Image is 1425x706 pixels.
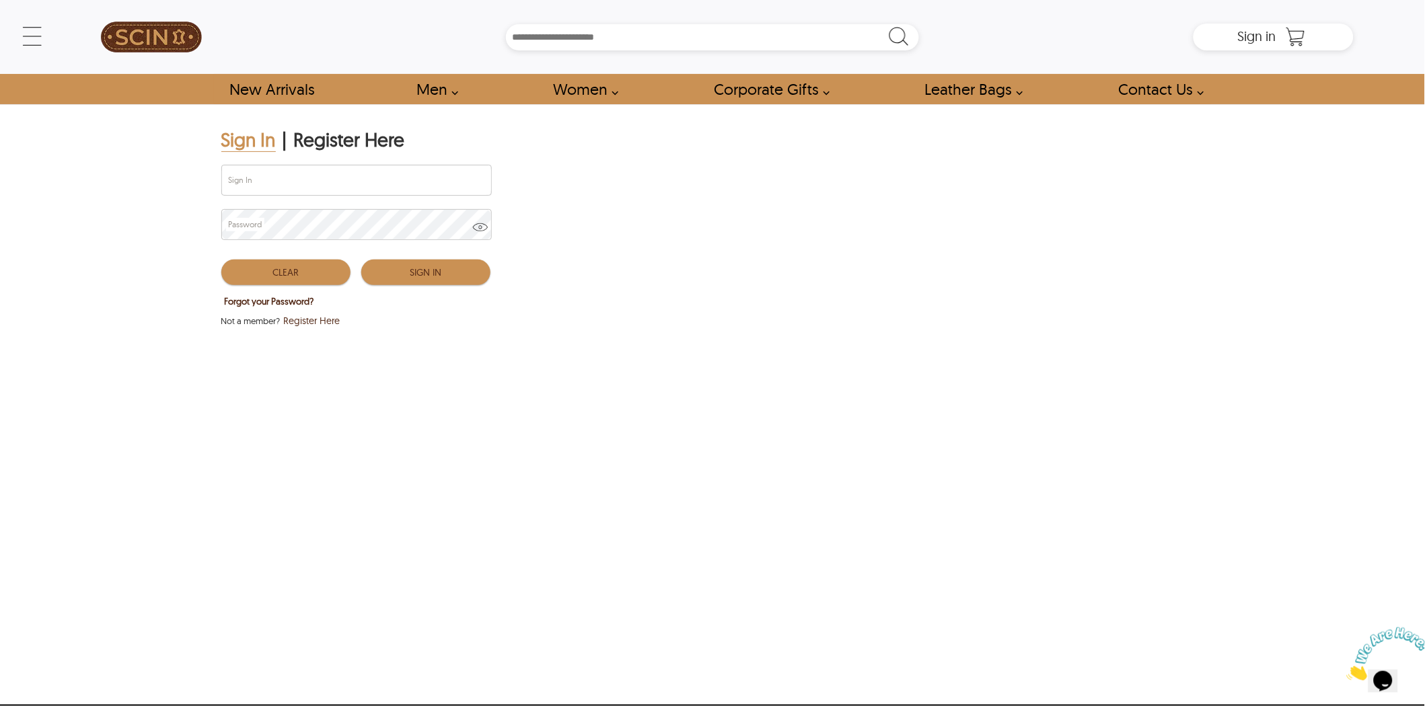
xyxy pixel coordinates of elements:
img: SCIN [101,7,202,67]
a: Shop Leather Corporate Gifts [698,74,837,104]
button: Sign In [361,260,490,285]
a: shop men's leather jackets [401,74,466,104]
span: Register Here [284,314,340,327]
a: Shopping Cart [1282,27,1309,47]
button: Clear [221,260,351,285]
a: Shop Leather Bags [910,74,1031,104]
a: Shop New Arrivals [214,74,329,104]
a: Sign in [1237,32,1276,43]
button: Forgot your Password? [221,292,318,310]
div: Register Here [294,128,405,152]
a: SCIN [71,7,231,67]
div: | [283,128,287,152]
span: Not a member? [221,314,281,327]
a: contact-us [1103,74,1211,104]
span: Sign in [1237,28,1276,44]
iframe: Sign in with Google Button [215,333,390,362]
img: Chat attention grabber [5,5,89,58]
a: Shop Women Leather Jackets [538,74,626,104]
iframe: fb:login_button Facebook Social Plugin [390,334,551,361]
iframe: chat widget [1342,622,1425,686]
div: Sign In [221,128,276,152]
